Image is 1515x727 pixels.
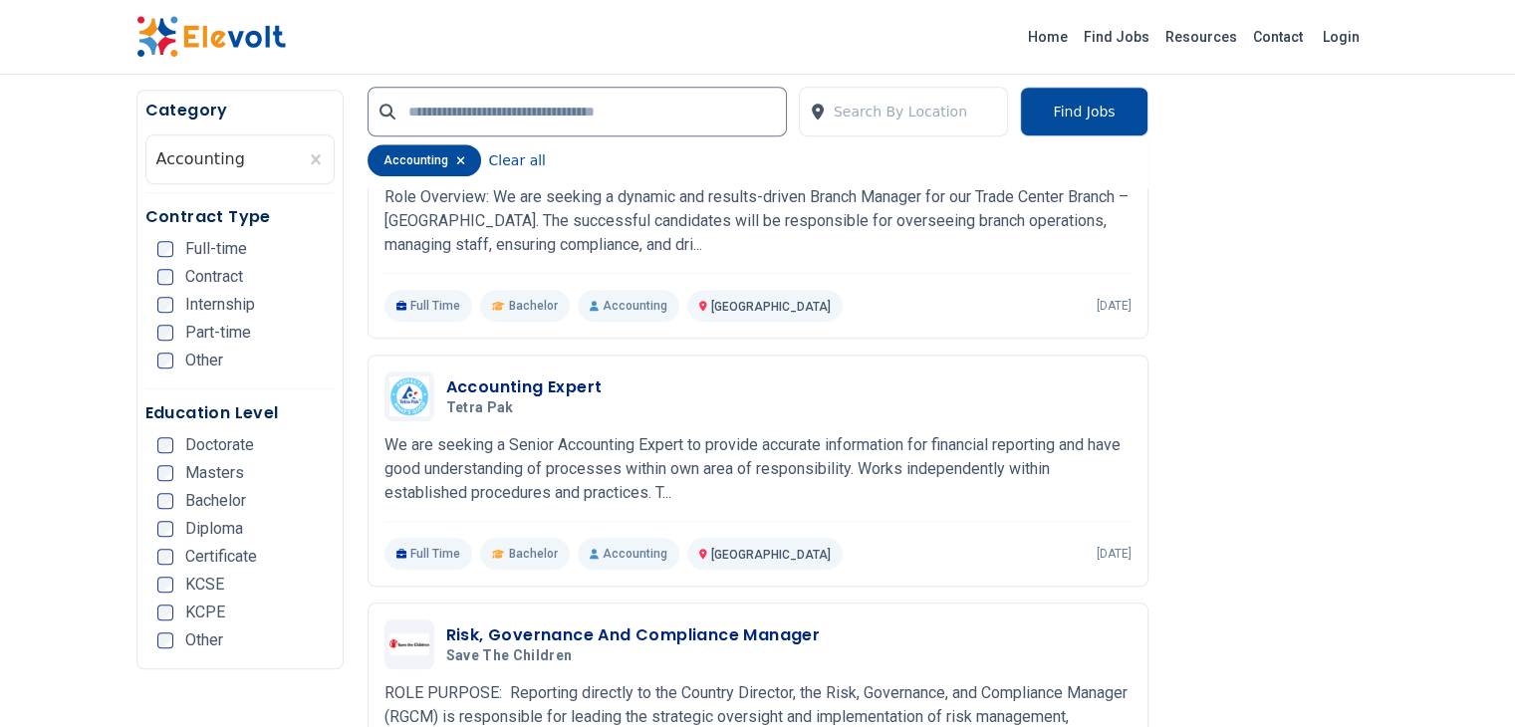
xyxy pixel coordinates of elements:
[145,99,335,122] h5: Category
[185,605,225,620] span: KCPE
[446,399,514,417] span: Tetra Pak
[711,300,831,314] span: [GEOGRAPHIC_DATA]
[509,298,558,314] span: Bachelor
[185,241,247,257] span: Full-time
[446,623,821,647] h3: Risk, Governance And Compliance Manager
[185,269,243,285] span: Contract
[1172,90,1419,687] iframe: Advertisement
[185,577,224,593] span: KCSE
[1020,87,1147,136] button: Find Jobs
[1157,21,1245,53] a: Resources
[157,325,173,341] input: Part-time
[185,493,246,509] span: Bachelor
[1245,21,1311,53] a: Contact
[368,144,481,176] div: accounting
[384,371,1132,570] a: Tetra PakAccounting ExpertTetra PakWe are seeking a Senior Accounting Expert to provide accurate ...
[136,16,286,58] img: Elevolt
[446,647,573,665] span: Save The Children
[185,325,251,341] span: Part-time
[489,144,546,176] button: Clear all
[185,465,244,481] span: Masters
[1097,298,1132,314] p: [DATE]
[185,549,257,565] span: Certificate
[157,605,173,620] input: KCPE
[384,185,1132,257] p: Role Overview: We are seeking a dynamic and results-driven Branch Manager for our Trade Center Br...
[1020,21,1076,53] a: Home
[384,433,1132,505] p: We are seeking a Senior Accounting Expert to provide accurate information for financial reporting...
[157,437,173,453] input: Doctorate
[157,493,173,509] input: Bachelor
[384,123,1132,322] a: Mwananchi creditBranch ManagerMwananchi creditRole Overview: We are seeking a dynamic and results...
[578,290,679,322] p: Accounting
[185,521,243,537] span: Diploma
[157,549,173,565] input: Certificate
[1097,546,1132,562] p: [DATE]
[384,538,473,570] p: Full Time
[157,632,173,648] input: Other
[185,297,255,313] span: Internship
[578,538,679,570] p: Accounting
[185,353,223,368] span: Other
[384,290,473,322] p: Full Time
[145,401,335,425] h5: Education Level
[711,548,831,562] span: [GEOGRAPHIC_DATA]
[157,269,173,285] input: Contract
[389,633,429,655] img: Save The Children
[1076,21,1157,53] a: Find Jobs
[157,297,173,313] input: Internship
[185,632,223,648] span: Other
[446,375,603,399] h3: Accounting Expert
[157,241,173,257] input: Full-time
[389,376,429,416] img: Tetra Pak
[509,546,558,562] span: Bachelor
[145,205,335,229] h5: Contract Type
[1415,631,1515,727] iframe: Chat Widget
[157,465,173,481] input: Masters
[1311,17,1372,57] a: Login
[157,353,173,368] input: Other
[185,437,254,453] span: Doctorate
[157,521,173,537] input: Diploma
[157,577,173,593] input: KCSE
